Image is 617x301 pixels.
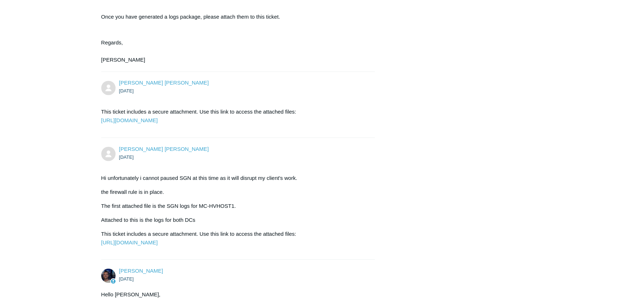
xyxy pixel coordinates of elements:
[101,229,368,247] p: This ticket includes a secure attachment. Use this link to access the attached files:
[119,145,209,152] span: Erwin Dela Cruz
[119,80,209,86] a: [PERSON_NAME] [PERSON_NAME]
[101,173,368,182] p: Hi unfortunately i cannot paused SGN at this time as it will disrupt my client's work.
[119,88,134,94] time: 09/25/2025, 13:24
[101,201,368,210] p: The first attached file is the SGN logs for MC-HVHOST1.
[119,80,209,86] span: Erwin Dela Cruz
[101,107,368,125] p: This ticket includes a secure attachment. Use this link to access the attached files:
[101,215,368,224] p: Attached to this is the logs for both DCs
[119,267,163,273] a: [PERSON_NAME]
[101,239,158,245] a: [URL][DOMAIN_NAME]
[101,187,368,196] p: the firewall rule is in place.
[119,145,209,152] a: [PERSON_NAME] [PERSON_NAME]
[101,117,158,123] a: [URL][DOMAIN_NAME]
[119,267,163,273] span: Connor Davis
[119,276,134,281] time: 09/25/2025, 14:35
[119,154,134,159] time: 09/25/2025, 13:54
